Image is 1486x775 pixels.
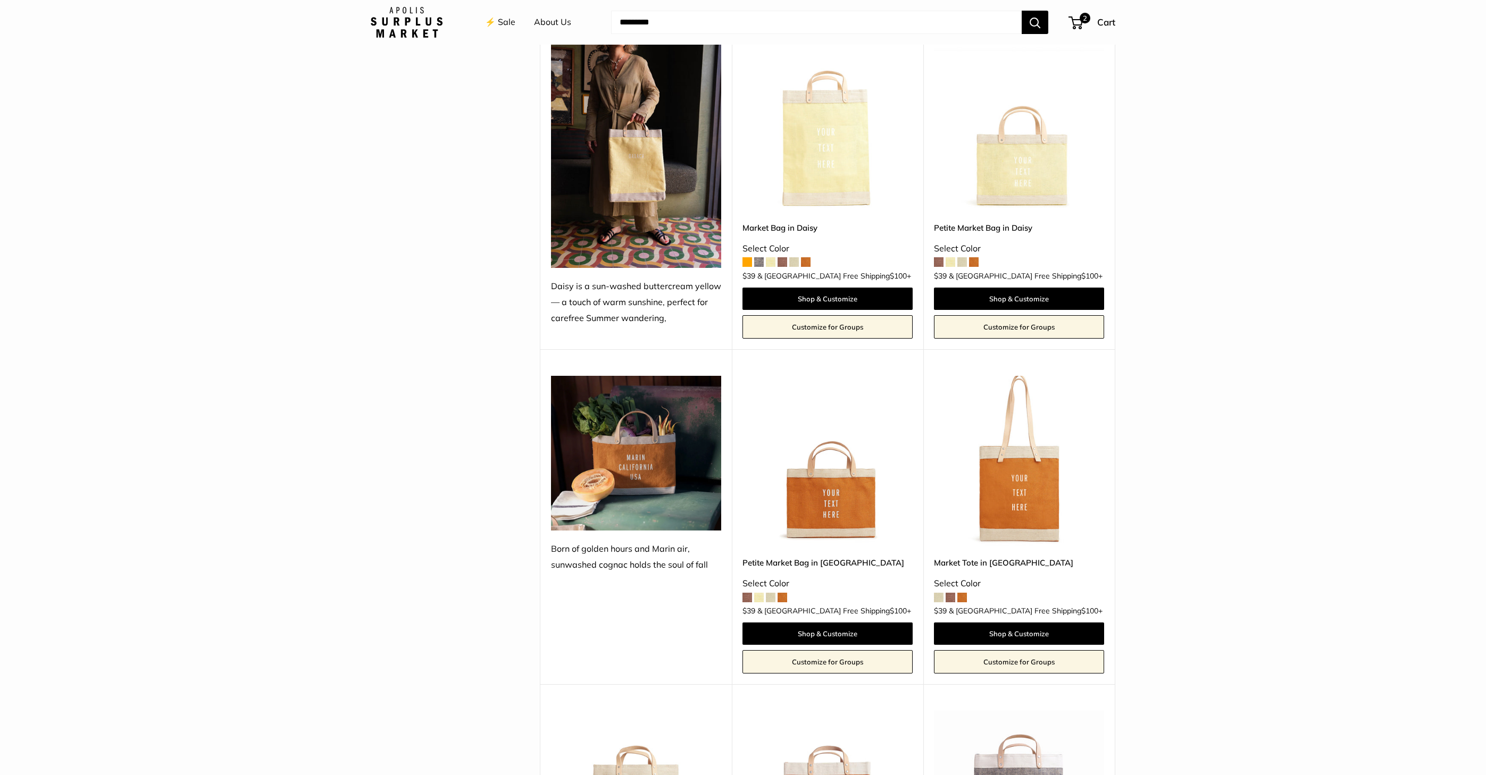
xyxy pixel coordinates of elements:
[934,41,1104,211] a: Petite Market Bag in DaisyPetite Market Bag in Daisy
[742,315,913,339] a: Customize for Groups
[1070,14,1115,31] a: 2 Cart
[742,222,913,234] a: Market Bag in Daisy
[949,607,1103,614] span: & [GEOGRAPHIC_DATA] Free Shipping +
[934,576,1104,592] div: Select Color
[742,41,913,211] a: Market Bag in DaisyMarket Bag in Daisy
[934,622,1104,645] a: Shop & Customize
[934,288,1104,310] a: Shop & Customize
[742,557,913,569] a: Petite Market Bag in [GEOGRAPHIC_DATA]
[611,11,1022,34] input: Search...
[757,607,911,614] span: & [GEOGRAPHIC_DATA] Free Shipping +
[742,241,913,257] div: Select Color
[934,241,1104,257] div: Select Color
[934,557,1104,569] a: Market Tote in [GEOGRAPHIC_DATA]
[551,279,721,326] div: Daisy is a sun-washed buttercream yellow — a touch of warm sunshine, perfect for carefree Summer ...
[534,14,571,30] a: About Us
[934,315,1104,339] a: Customize for Groups
[934,222,1104,234] a: Petite Market Bag in Daisy
[551,541,721,573] div: Born of golden hours and Marin air, sunwashed cognac holds the soul of fall
[934,606,947,616] span: $39
[742,376,913,546] a: Petite Market Bag in CognacPetite Market Bag in Cognac
[551,376,721,530] img: Born of golden hours and Marin air, sunwashed cognac holds the soul of fall
[1022,11,1048,34] button: Search
[934,271,947,281] span: $39
[1081,271,1098,281] span: $100
[934,376,1104,546] img: Market Tote in Cognac
[742,41,913,211] img: Market Bag in Daisy
[742,288,913,310] a: Shop & Customize
[934,650,1104,673] a: Customize for Groups
[551,41,721,268] img: Daisy is a sun-washed buttercream yellow — a touch of warm sunshine, perfect for carefree Summer ...
[890,606,907,616] span: $100
[742,271,755,281] span: $39
[949,272,1103,280] span: & [GEOGRAPHIC_DATA] Free Shipping +
[757,272,911,280] span: & [GEOGRAPHIC_DATA] Free Shipping +
[485,14,515,30] a: ⚡️ Sale
[742,606,755,616] span: $39
[934,41,1104,211] img: Petite Market Bag in Daisy
[742,376,913,546] img: Petite Market Bag in Cognac
[371,7,443,38] img: Apolis: Surplus Market
[890,271,907,281] span: $100
[742,650,913,673] a: Customize for Groups
[1097,16,1115,28] span: Cart
[1080,13,1090,23] span: 2
[742,622,913,645] a: Shop & Customize
[742,576,913,592] div: Select Color
[1081,606,1098,616] span: $100
[934,376,1104,546] a: Market Tote in CognacMarket Tote in Cognac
